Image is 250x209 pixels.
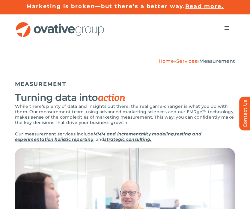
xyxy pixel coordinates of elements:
a: MMM and incrementality modeling [94,131,174,137]
span: » » [159,58,235,64]
a: Home [159,58,174,64]
a: Marketing is broken—but there’s a better way. [26,3,186,10]
nav: Menu [218,22,235,34]
p: While there’s plenty of data and insights out there, the real game-changer is what you do with th... [15,104,235,125]
a: holistic reporting [55,137,94,142]
span: Measurement [199,58,235,64]
a: strategic consulting. [104,137,151,142]
p: Our measurement services include , , , and [15,131,235,142]
h2: Turning data into [15,92,235,104]
a: testing and experimentation [15,131,201,142]
em: action [98,92,126,104]
h5: MEASUREMENT [15,81,235,87]
a: OG_Full_horizontal_RGB [15,21,105,27]
a: Read more. [185,3,224,10]
a: Services [176,58,197,64]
